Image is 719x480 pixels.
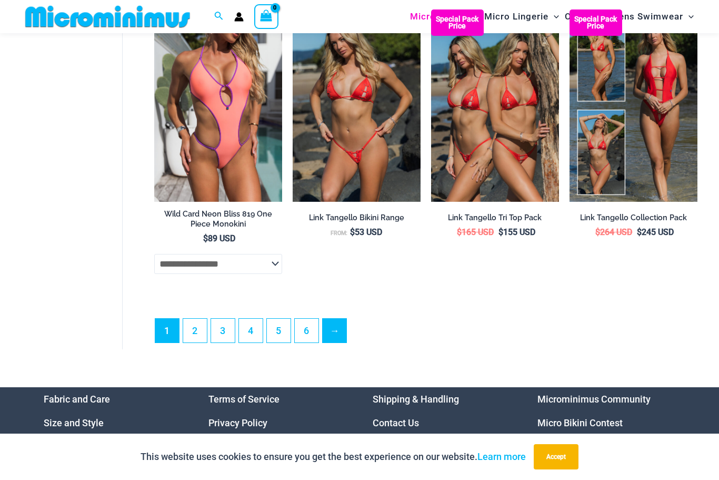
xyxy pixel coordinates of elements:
img: Link Tangello 3070 Tri Top 4580 Micro 01 [293,9,421,202]
nav: Menu [208,387,347,458]
a: Privacy Policy [208,417,267,428]
a: Page 6 [295,319,318,342]
a: Wild Card Neon Bliss 819 One Piece Monokini [154,209,282,233]
span: Menu Toggle [548,3,559,30]
aside: Footer Widget 4 [537,387,676,458]
nav: Product Pagination [154,318,697,349]
aside: Footer Widget 1 [44,387,182,458]
a: Page 2 [183,319,207,342]
p: This website uses cookies to ensure you get the best experience on our website. [141,449,526,465]
a: Link Tangello 3070 Tri Top 4580 Micro 01Link Tangello 8650 One Piece Monokini 12Link Tangello 865... [293,9,421,202]
a: View Shopping Cart, empty [254,4,278,28]
b: Special Pack Price [431,16,484,30]
nav: Menu [44,387,182,458]
span: $ [350,227,355,237]
a: Collection Pack Collection Pack BCollection Pack B [570,9,697,202]
span: $ [203,233,208,243]
a: Contact Us [373,417,419,428]
a: Bikini Pack Bikini Pack BBikini Pack B [431,9,559,202]
aside: Footer Widget 2 [208,387,347,458]
a: Page 5 [267,319,291,342]
nav: Menu [373,387,511,458]
img: Wild Card Neon Bliss 819 One Piece 04 [154,9,282,202]
a: Link Tangello Tri Top Pack [431,213,559,227]
h2: Link Tangello Bikini Range [293,213,421,223]
a: Learn more [477,451,526,462]
bdi: 89 USD [203,233,235,243]
span: Outers [565,3,595,30]
img: MM SHOP LOGO FLAT [21,5,194,28]
span: Micro Lingerie [484,3,548,30]
a: Page 3 [211,319,235,342]
a: Microminimus Community [537,394,651,405]
nav: Menu [537,387,676,458]
a: Terms of Service [208,394,279,405]
span: $ [595,227,600,237]
span: Mens Swimwear [611,3,683,30]
a: → [323,319,346,342]
a: Micro Bikini Contest [537,417,623,428]
span: $ [457,227,462,237]
a: Size and Style [44,417,104,428]
bdi: 53 USD [350,227,382,237]
a: Fabric and Care [44,394,110,405]
span: $ [498,227,503,237]
a: Micro BikinisMenu ToggleMenu Toggle [407,3,482,30]
button: Accept [534,444,578,469]
a: OutersMenu ToggleMenu Toggle [562,3,608,30]
bdi: 264 USD [595,227,632,237]
a: Search icon link [214,10,224,23]
span: From: [331,230,347,237]
bdi: 155 USD [498,227,535,237]
a: Link Tangello Collection Pack [570,213,697,227]
span: Page 1 [155,319,179,342]
h2: Wild Card Neon Bliss 819 One Piece Monokini [154,209,282,229]
h2: Link Tangello Tri Top Pack [431,213,559,223]
a: Account icon link [234,12,244,22]
bdi: 165 USD [457,227,494,237]
b: Special Pack Price [570,16,622,30]
a: Micro LingerieMenu ToggleMenu Toggle [482,3,562,30]
bdi: 245 USD [637,227,674,237]
span: Menu Toggle [595,3,605,30]
h2: Link Tangello Collection Pack [570,213,697,223]
a: Page 4 [239,319,263,342]
span: Micro Bikinis [410,3,468,30]
a: Link Tangello Bikini Range [293,213,421,227]
a: Shipping & Handling [373,394,459,405]
img: Bikini Pack [431,9,559,202]
a: Wild Card Neon Bliss 819 One Piece 04Wild Card Neon Bliss 819 One Piece 05Wild Card Neon Bliss 81... [154,9,282,202]
aside: Footer Widget 3 [373,387,511,458]
span: Menu Toggle [683,3,694,30]
a: Mens SwimwearMenu ToggleMenu Toggle [608,3,696,30]
img: Collection Pack [570,9,697,202]
span: Menu Toggle [468,3,479,30]
span: $ [637,227,642,237]
nav: Site Navigation [406,2,698,32]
